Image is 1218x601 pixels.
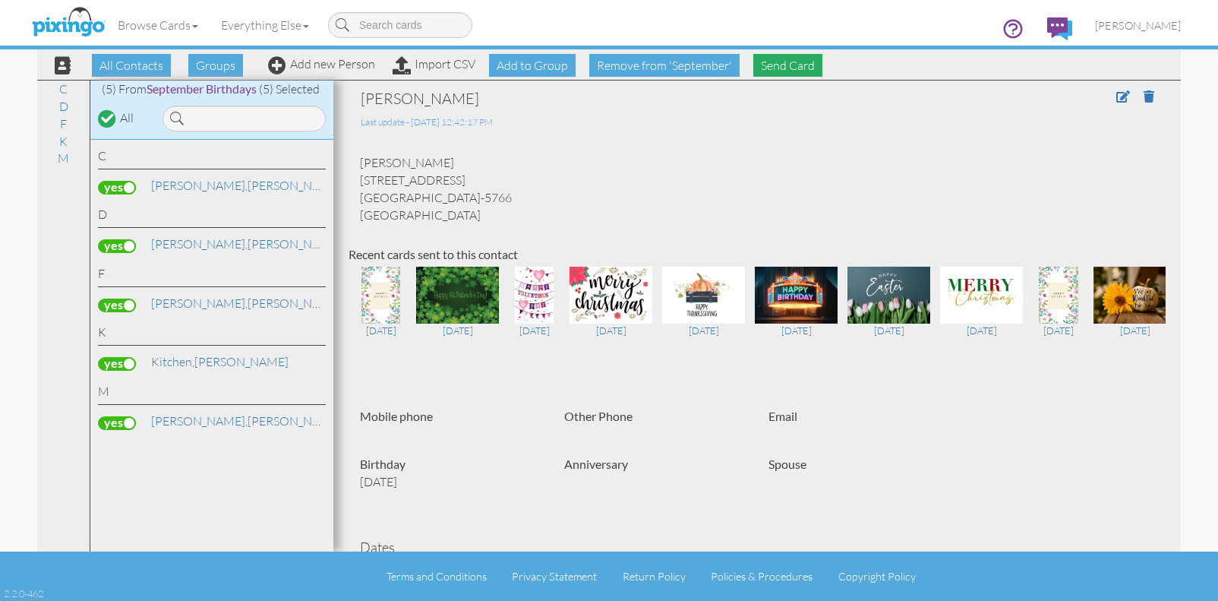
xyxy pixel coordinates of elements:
div: (5) From [90,81,333,98]
a: [PERSON_NAME] [150,235,343,253]
a: [PERSON_NAME] [150,353,290,371]
div: All [120,109,134,127]
div: [DATE] [1033,324,1084,337]
div: C [98,147,326,169]
div: [DATE] [1093,324,1176,337]
div: [DATE] [509,324,560,337]
div: D [98,206,326,228]
a: Terms and Conditions [387,570,487,583]
a: M [50,149,77,167]
strong: Spouse [768,457,806,471]
a: Privacy Statement [512,570,597,583]
span: [PERSON_NAME], [151,236,248,251]
span: [PERSON_NAME] [1095,19,1181,32]
div: [PERSON_NAME] [STREET_ADDRESS] [GEOGRAPHIC_DATA]-5766 [GEOGRAPHIC_DATA] [349,154,1166,223]
a: Everything Else [210,6,320,44]
span: All Contacts [92,54,171,77]
div: [PERSON_NAME] [361,88,990,109]
a: [DATE] [940,286,1023,338]
a: C [52,80,75,98]
a: [DATE] [355,286,406,338]
span: Remove from 'September ' [589,54,740,77]
a: [DATE] [662,286,745,338]
img: 128842-1-1741105923642-964980082ae3360a-qa.jpg [416,267,499,324]
div: [DATE] [662,324,745,337]
a: [DATE] [847,286,930,338]
a: [PERSON_NAME] [150,176,343,195]
div: [DATE] [355,324,406,337]
strong: Recent cards sent to this contact [349,247,518,261]
a: Policies & Procedures [711,570,813,583]
strong: Other Phone [564,409,633,423]
a: Add new Person [268,56,375,71]
img: 123638-1-1731512422145-2502eaa4458a57b7-qa.jpg [662,267,745,324]
img: 127725-1-1738859517965-1f32e0e9c2259e97-qa.jpg [515,267,554,324]
img: pixingo logo [28,4,109,42]
img: 88485-1-1668611682936-ea05d296047d3647-qa.jpg [1093,267,1176,324]
a: K [52,132,75,150]
p: [DATE] [360,473,541,491]
a: Import CSV [393,56,475,71]
img: 130380-1-1744395172456-a9d348b79642065d-qa.jpg [361,267,401,324]
a: D [52,97,76,115]
a: F [52,115,74,133]
span: Send Card [753,54,822,77]
div: K [98,324,326,346]
a: [DATE] [509,286,560,338]
a: [PERSON_NAME] [150,412,343,430]
img: 124336-1-1734031002566-9138cbb487764bc3-qa.jpg [570,267,652,324]
span: [PERSON_NAME], [151,178,248,193]
h4: Dates [360,540,1154,555]
span: Groups [188,54,243,77]
span: [PERSON_NAME], [151,413,248,429]
strong: Birthday [360,457,405,471]
img: comments.svg [1047,17,1072,40]
a: [PERSON_NAME] [150,294,343,312]
img: 121604-1-1727285326341-e56e634af49cf0e9-qa.jpg [755,267,838,324]
div: 2.2.0-462 [4,587,43,600]
img: 96195-1-1680741040229-def50a10a950d266-qa.jpg [1039,267,1078,324]
div: M [98,383,326,405]
span: Add to Group [489,54,576,77]
div: [DATE] [755,324,838,337]
span: [PERSON_NAME], [151,296,248,311]
strong: Mobile phone [360,409,433,423]
a: [DATE] [416,286,499,338]
img: 113309-1-1711466276621-b7151ccd2631a58e-qa.jpg [847,267,930,324]
a: [PERSON_NAME] [1084,6,1192,45]
span: (5) Selected [259,81,320,96]
a: [DATE] [1033,286,1084,338]
a: [DATE] [570,286,652,338]
a: Return Policy [623,570,686,583]
strong: Email [768,409,797,423]
span: September Birthdays [147,81,257,96]
div: [DATE] [940,324,1023,337]
a: [DATE] [1093,286,1176,338]
a: Browse Cards [106,6,210,44]
span: Last update - [DATE] 12:42:17 PM [361,116,493,128]
img: 108685-1-1702572828680-bcee44f6df0b407d-qa.jpg [940,267,1023,324]
input: Search cards [328,12,472,38]
a: [DATE] [755,286,838,338]
div: F [98,265,326,287]
div: [DATE] [570,324,652,337]
strong: Anniversary [564,457,628,471]
div: [DATE] [416,324,499,337]
div: [DATE] [847,324,930,337]
a: Copyright Policy [838,570,916,583]
span: Kitchen, [151,354,194,369]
